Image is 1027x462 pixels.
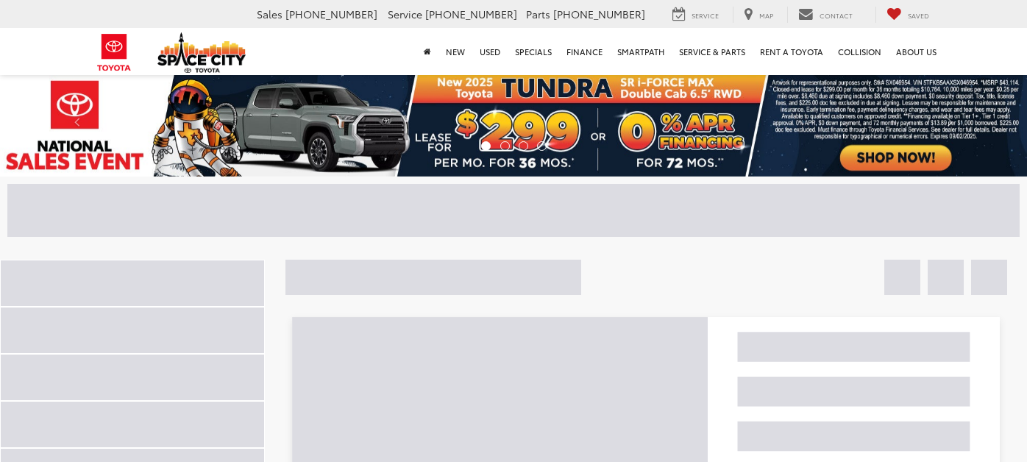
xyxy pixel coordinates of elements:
[831,28,889,75] a: Collision
[388,7,422,21] span: Service
[559,28,610,75] a: Finance
[257,7,282,21] span: Sales
[610,28,672,75] a: SmartPath
[692,10,719,20] span: Service
[416,28,438,75] a: Home
[472,28,508,75] a: Used
[87,29,142,77] img: Toyota
[672,28,753,75] a: Service & Parts
[733,7,784,23] a: Map
[787,7,864,23] a: Contact
[889,28,944,75] a: About Us
[661,7,730,23] a: Service
[425,7,517,21] span: [PHONE_NUMBER]
[908,10,929,20] span: Saved
[820,10,853,20] span: Contact
[285,7,377,21] span: [PHONE_NUMBER]
[438,28,472,75] a: New
[553,7,645,21] span: [PHONE_NUMBER]
[753,28,831,75] a: Rent a Toyota
[526,7,550,21] span: Parts
[759,10,773,20] span: Map
[875,7,940,23] a: My Saved Vehicles
[508,28,559,75] a: Specials
[157,32,246,73] img: Space City Toyota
